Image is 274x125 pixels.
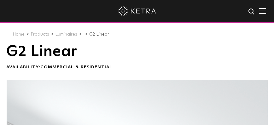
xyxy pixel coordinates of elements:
[6,44,268,60] h1: G2 Linear
[55,32,77,37] a: Luminaires
[118,6,156,16] img: ketra-logo-2019-white
[6,64,268,71] div: Availability:
[259,8,266,14] img: Hamburger%20Nav.svg
[31,32,49,37] a: Products
[40,65,112,69] span: Commercial & Residential
[89,32,109,37] a: G2 Linear
[248,8,256,16] img: search icon
[13,32,25,37] a: Home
